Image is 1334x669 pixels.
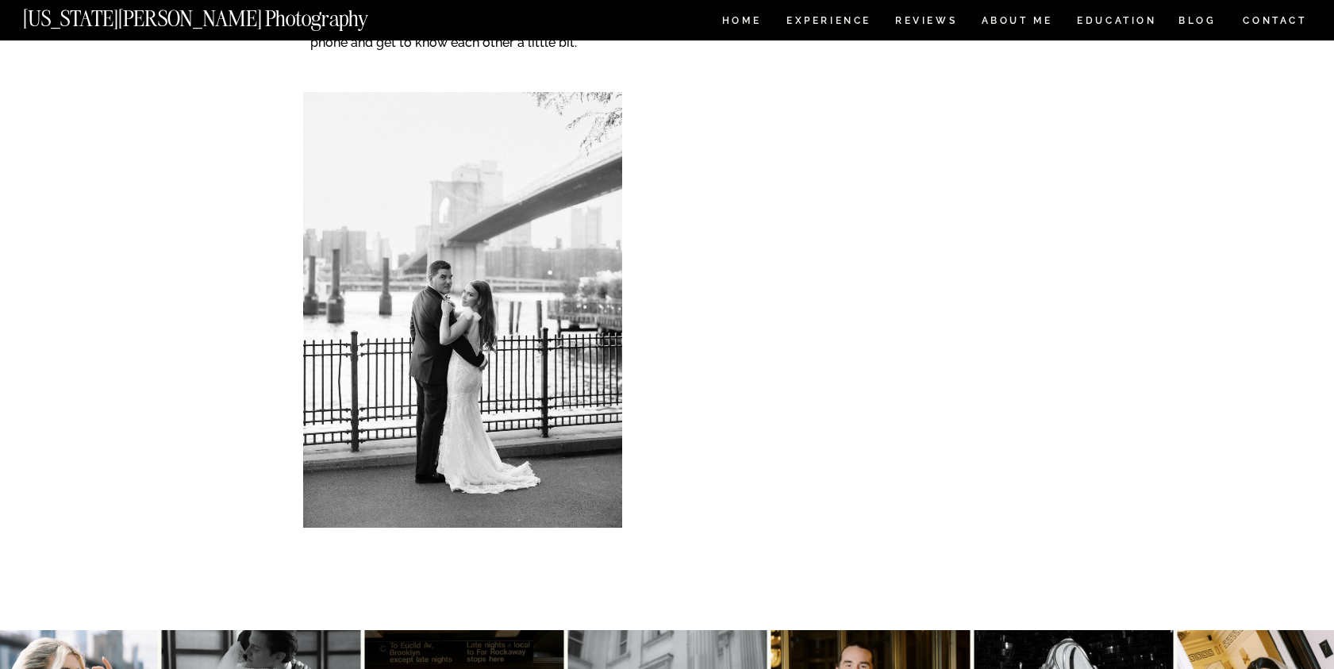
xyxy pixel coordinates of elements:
a: REVIEWS [895,16,955,29]
a: BLOG [1178,16,1217,29]
a: [US_STATE][PERSON_NAME] Photography [23,8,421,21]
a: HOME [719,16,764,29]
a: EDUCATION [1075,16,1159,29]
a: CONTACT [1242,12,1308,29]
a: Experience [786,16,870,29]
a: ABOUT ME [981,16,1053,29]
